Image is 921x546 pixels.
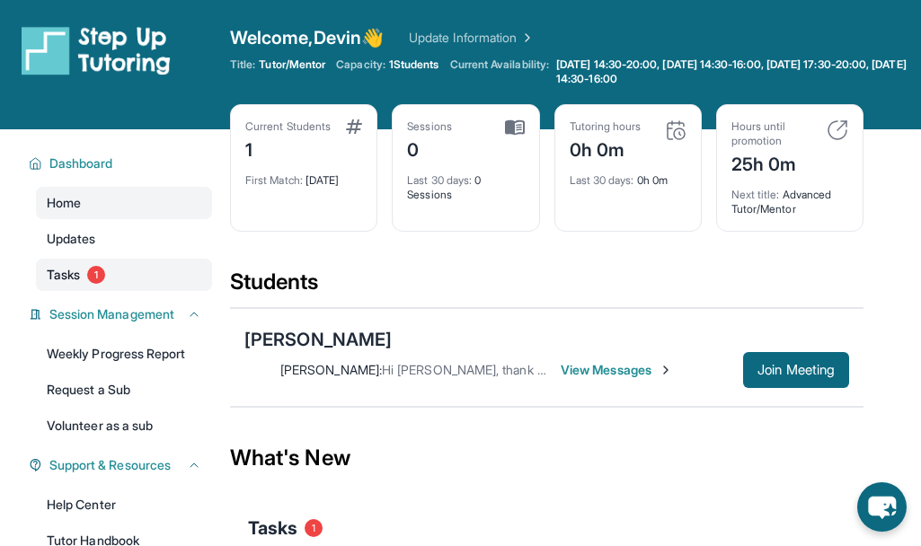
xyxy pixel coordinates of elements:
[42,456,201,474] button: Support & Resources
[245,119,331,134] div: Current Students
[42,154,201,172] button: Dashboard
[47,194,81,212] span: Home
[245,173,303,187] span: First Match :
[570,119,642,134] div: Tutoring hours
[36,489,212,521] a: Help Center
[407,134,452,163] div: 0
[49,456,171,474] span: Support & Resources
[22,25,171,75] img: logo
[505,119,525,136] img: card
[731,119,816,148] div: Hours until promotion
[230,57,255,72] span: Title:
[827,119,848,141] img: card
[280,362,382,377] span: [PERSON_NAME] :
[409,29,535,47] a: Update Information
[36,259,212,291] a: Tasks1
[36,338,212,370] a: Weekly Progress Report
[230,268,863,307] div: Students
[659,363,673,377] img: Chevron-Right
[36,409,212,442] a: Volunteer as a sub
[245,163,362,188] div: [DATE]
[47,230,96,248] span: Updates
[517,29,535,47] img: Chevron Right
[743,352,849,388] button: Join Meeting
[49,154,113,172] span: Dashboard
[49,305,174,323] span: Session Management
[561,361,673,379] span: View Messages
[245,134,331,163] div: 1
[336,57,385,72] span: Capacity:
[36,223,212,255] a: Updates
[36,187,212,219] a: Home
[556,57,917,86] span: [DATE] 14:30-20:00, [DATE] 14:30-16:00, [DATE] 17:30-20:00, [DATE] 14:30-16:00
[244,327,392,352] div: [PERSON_NAME]
[407,119,452,134] div: Sessions
[857,482,907,532] button: chat-button
[731,148,816,177] div: 25h 0m
[230,25,384,50] span: Welcome, Devin 👋
[305,519,323,537] span: 1
[665,119,686,141] img: card
[42,305,201,323] button: Session Management
[407,163,524,202] div: 0 Sessions
[731,188,780,201] span: Next title :
[731,177,848,216] div: Advanced Tutor/Mentor
[87,266,105,284] span: 1
[570,173,634,187] span: Last 30 days :
[248,515,297,541] span: Tasks
[230,418,863,498] div: What's New
[407,173,472,187] span: Last 30 days :
[389,57,439,72] span: 1 Students
[450,57,549,86] span: Current Availability:
[570,134,642,163] div: 0h 0m
[36,374,212,406] a: Request a Sub
[570,163,686,188] div: 0h 0m
[757,365,835,375] span: Join Meeting
[47,266,80,284] span: Tasks
[259,57,325,72] span: Tutor/Mentor
[346,119,362,134] img: card
[553,57,921,86] a: [DATE] 14:30-20:00, [DATE] 14:30-16:00, [DATE] 17:30-20:00, [DATE] 14:30-16:00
